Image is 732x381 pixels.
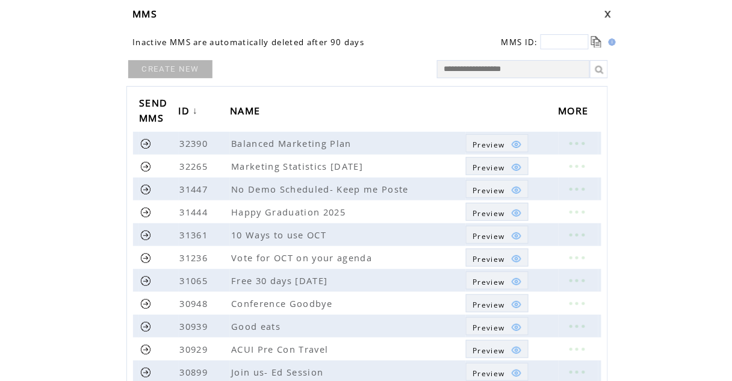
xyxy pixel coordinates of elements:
span: Show MMS preview [473,254,504,264]
img: eye.png [511,299,522,310]
span: 30899 [180,366,211,378]
span: MMS ID: [501,37,538,48]
img: eye.png [511,253,522,264]
span: Show MMS preview [473,345,504,356]
a: Preview [466,134,528,152]
a: Preview [466,363,528,381]
span: 30939 [180,320,211,332]
a: Preview [466,294,528,312]
span: 30948 [180,297,211,309]
span: Vote for OCT on your agenda [231,252,375,264]
span: Good eats [231,320,284,332]
span: 32265 [180,160,211,172]
span: Join us- Ed Session [231,366,326,378]
span: Show MMS preview [473,300,504,310]
span: 31065 [180,274,211,287]
img: eye.png [511,231,522,241]
a: Preview [466,157,528,175]
span: NAME [230,101,263,123]
a: NAME [230,101,266,123]
span: Free 30 days [DATE] [231,274,330,287]
a: Preview [466,203,528,221]
span: Marketing Statistics [DATE] [231,160,366,172]
span: 10 Ways to use OCT [231,229,329,241]
span: 31444 [180,206,211,218]
span: 30929 [180,343,211,355]
img: eye.png [511,345,522,356]
span: Show MMS preview [473,231,504,241]
a: Preview [466,249,528,267]
a: Preview [466,180,528,198]
img: eye.png [511,139,522,150]
span: MMS [132,7,157,20]
img: eye.png [511,185,522,196]
span: SEND MMS [139,93,167,131]
a: Preview [466,317,528,335]
span: MORE [559,101,592,123]
span: Show MMS preview [473,140,504,150]
img: eye.png [511,322,522,333]
a: CREATE NEW [128,60,212,78]
span: Balanced Marketing Plan [231,137,355,149]
span: Show MMS preview [473,185,504,196]
img: eye.png [511,276,522,287]
span: No Demo Scheduled- Keep me Poste [231,183,412,195]
span: Inactive MMS are automatically deleted after 90 days [132,37,364,48]
span: Conference Goodbye [231,297,335,309]
img: eye.png [511,368,522,379]
img: eye.png [511,208,522,218]
a: ID↓ [179,101,202,123]
span: Show MMS preview [473,208,504,218]
span: Show MMS preview [473,368,504,379]
span: 31361 [180,229,211,241]
img: eye.png [511,162,522,173]
span: Show MMS preview [473,277,504,287]
span: Show MMS preview [473,323,504,333]
a: Preview [466,226,528,244]
span: Show MMS preview [473,163,504,173]
a: Preview [466,340,528,358]
a: Preview [466,271,528,290]
span: 31447 [180,183,211,195]
span: 32390 [180,137,211,149]
img: help.gif [605,39,616,46]
span: ACUI Pre Con Travel [231,343,331,355]
span: Happy Graduation 2025 [231,206,349,218]
span: ID [179,101,193,123]
span: 31236 [180,252,211,264]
